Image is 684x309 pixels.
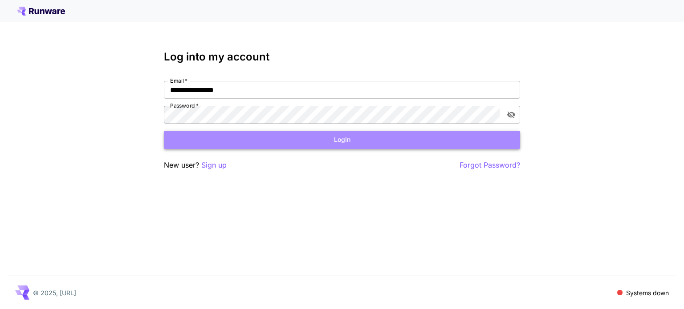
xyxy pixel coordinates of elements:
button: Forgot Password? [460,160,520,171]
button: toggle password visibility [503,107,519,123]
h3: Log into my account [164,51,520,63]
p: New user? [164,160,227,171]
button: Sign up [201,160,227,171]
label: Password [170,102,199,109]
p: © 2025, [URL] [33,288,76,297]
button: Login [164,131,520,149]
p: Systems down [626,288,669,297]
label: Email [170,77,187,84]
